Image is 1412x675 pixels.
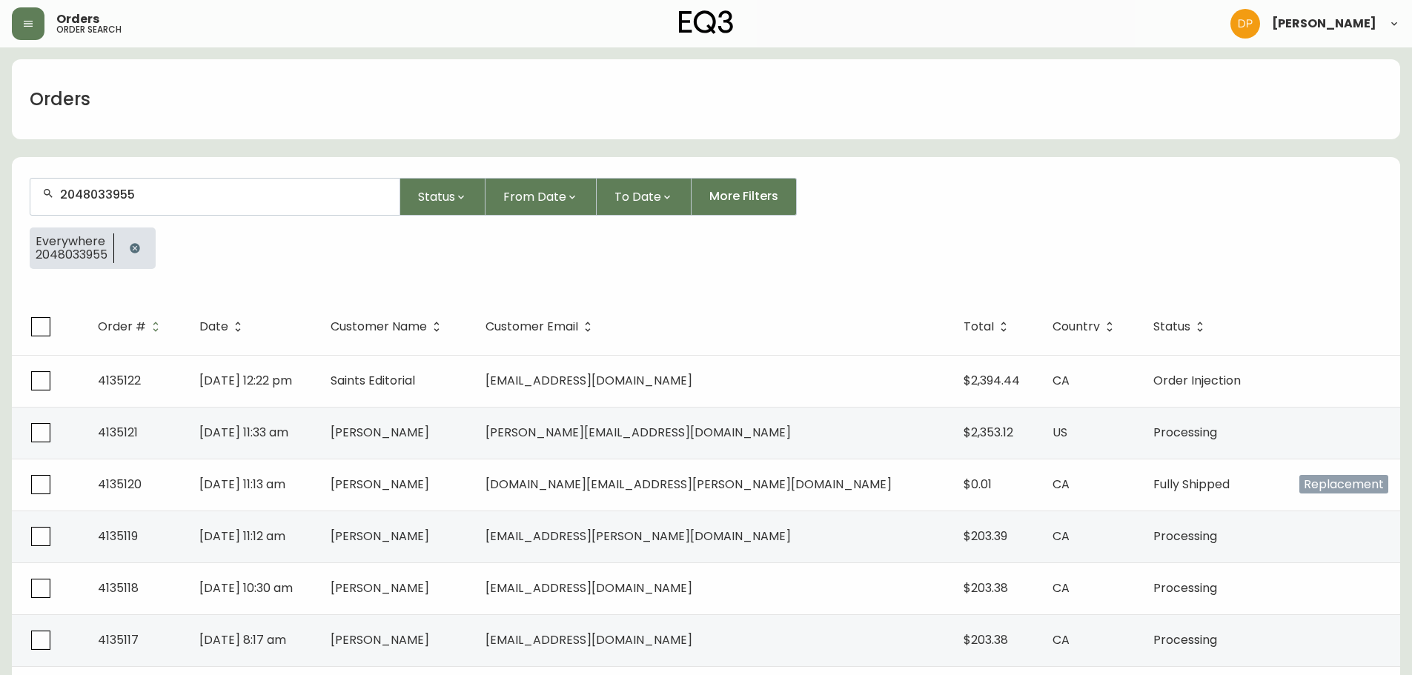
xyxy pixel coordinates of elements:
[36,235,107,248] span: Everywhere
[964,579,1008,596] span: $203.38
[1272,18,1376,30] span: [PERSON_NAME]
[485,320,597,333] span: Customer Email
[400,178,485,216] button: Status
[30,87,90,112] h1: Orders
[1153,322,1190,331] span: Status
[331,476,429,493] span: [PERSON_NAME]
[964,372,1020,389] span: $2,394.44
[1053,372,1070,389] span: CA
[98,631,139,648] span: 4135117
[56,25,122,34] h5: order search
[1153,372,1241,389] span: Order Injection
[331,322,427,331] span: Customer Name
[199,372,292,389] span: [DATE] 12:22 pm
[485,528,791,545] span: [EMAIL_ADDRESS][PERSON_NAME][DOMAIN_NAME]
[418,187,455,206] span: Status
[964,320,1013,333] span: Total
[1153,528,1217,545] span: Processing
[614,187,661,206] span: To Date
[964,322,994,331] span: Total
[485,476,892,493] span: [DOMAIN_NAME][EMAIL_ADDRESS][PERSON_NAME][DOMAIN_NAME]
[56,13,99,25] span: Orders
[692,178,797,216] button: More Filters
[98,372,141,389] span: 4135122
[1153,320,1210,333] span: Status
[1053,528,1070,545] span: CA
[964,424,1013,441] span: $2,353.12
[709,188,778,205] span: More Filters
[1053,424,1067,441] span: US
[1053,320,1119,333] span: Country
[331,320,446,333] span: Customer Name
[98,476,142,493] span: 4135120
[36,248,107,262] span: 2048033955
[1053,579,1070,596] span: CA
[98,528,138,545] span: 4135119
[597,178,692,216] button: To Date
[503,187,566,206] span: From Date
[199,322,228,331] span: Date
[331,579,429,596] span: [PERSON_NAME]
[1153,579,1217,596] span: Processing
[1299,475,1388,493] span: Replacement
[331,372,415,389] span: Saints Editorial
[199,579,293,596] span: [DATE] 10:30 am
[964,528,1007,545] span: $203.39
[485,424,791,441] span: [PERSON_NAME][EMAIL_ADDRESS][DOMAIN_NAME]
[331,424,429,441] span: [PERSON_NAME]
[1053,322,1100,331] span: Country
[199,631,286,648] span: [DATE] 8:17 am
[199,528,285,545] span: [DATE] 11:12 am
[98,322,146,331] span: Order #
[98,424,138,441] span: 4135121
[331,631,429,648] span: [PERSON_NAME]
[1053,631,1070,648] span: CA
[199,320,248,333] span: Date
[199,424,288,441] span: [DATE] 11:33 am
[485,372,692,389] span: [EMAIL_ADDRESS][DOMAIN_NAME]
[331,528,429,545] span: [PERSON_NAME]
[485,631,692,648] span: [EMAIL_ADDRESS][DOMAIN_NAME]
[485,322,578,331] span: Customer Email
[964,631,1008,648] span: $203.38
[485,579,692,596] span: [EMAIL_ADDRESS][DOMAIN_NAME]
[60,187,388,202] input: Search
[1053,476,1070,493] span: CA
[1230,9,1260,39] img: b0154ba12ae69382d64d2f3159806b19
[98,320,165,333] span: Order #
[199,476,285,493] span: [DATE] 11:13 am
[1153,631,1217,648] span: Processing
[98,579,139,596] span: 4135118
[1153,476,1230,493] span: Fully Shipped
[679,10,734,34] img: logo
[485,178,597,216] button: From Date
[1153,424,1217,441] span: Processing
[964,476,992,493] span: $0.01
